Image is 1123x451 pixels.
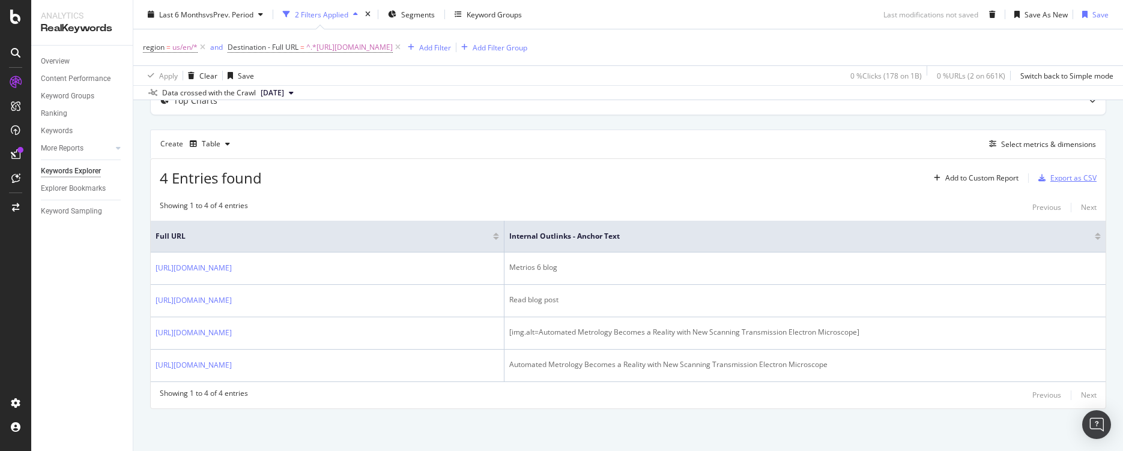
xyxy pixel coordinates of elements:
div: 0 % URLs ( 2 on 661K ) [937,70,1005,80]
a: [URL][DOMAIN_NAME] [156,262,232,274]
span: ^.*[URL][DOMAIN_NAME] [306,39,393,56]
a: Keywords Explorer [41,165,124,178]
div: Keyword Groups [41,90,94,103]
button: Keyword Groups [450,5,527,24]
div: and [210,42,223,52]
button: Switch back to Simple mode [1016,66,1113,85]
span: = [166,42,171,52]
button: Next [1081,200,1097,215]
a: [URL][DOMAIN_NAME] [156,294,232,306]
div: Save [1092,9,1109,19]
div: Content Performance [41,73,110,85]
button: Table [185,134,235,154]
button: Last 6 MonthsvsPrev. Period [143,5,268,24]
span: Internal Outlinks - Anchor Text [509,231,1077,242]
a: Content Performance [41,73,124,85]
button: Add to Custom Report [929,169,1019,188]
div: Keyword Sampling [41,205,102,218]
button: Clear [183,66,217,85]
button: Save [1077,5,1109,24]
div: Export as CSV [1050,173,1097,183]
div: Read blog post [509,294,1101,305]
div: [img.alt=Automated Metrology Becomes a Reality with New Scanning Transmission Electron Microscope] [509,327,1101,338]
button: Add Filter [403,40,451,55]
div: Metrios 6 blog [509,262,1101,273]
div: Switch back to Simple mode [1020,70,1113,80]
button: 2 Filters Applied [278,5,363,24]
div: Next [1081,202,1097,212]
div: Add to Custom Report [945,175,1019,182]
a: Keyword Sampling [41,205,124,218]
span: vs Prev. Period [206,9,253,19]
div: Showing 1 to 4 of 4 entries [160,388,248,402]
div: Save [238,70,254,80]
span: = [300,42,304,52]
div: Analytics [41,10,123,22]
a: [URL][DOMAIN_NAME] [156,327,232,339]
button: Save As New [1009,5,1068,24]
div: Explorer Bookmarks [41,182,106,195]
div: Keywords Explorer [41,165,101,178]
div: Ranking [41,107,67,120]
div: Showing 1 to 4 of 4 entries [160,200,248,215]
button: Previous [1032,388,1061,402]
button: Next [1081,388,1097,402]
button: Export as CSV [1034,169,1097,188]
div: More Reports [41,142,83,155]
div: Last modifications not saved [883,9,978,19]
button: Previous [1032,200,1061,215]
div: Data crossed with the Crawl [162,88,256,98]
span: 4 Entries found [160,168,262,188]
a: Ranking [41,107,124,120]
div: Next [1081,390,1097,400]
div: Overview [41,55,70,68]
span: us/en/* [172,39,198,56]
div: Select metrics & dimensions [1001,139,1096,149]
div: Save As New [1025,9,1068,19]
div: Create [160,134,235,154]
a: More Reports [41,142,112,155]
div: Previous [1032,390,1061,400]
button: [DATE] [256,86,298,100]
span: region [143,42,165,52]
span: Last 6 Months [159,9,206,19]
div: RealKeywords [41,22,123,35]
button: Apply [143,66,178,85]
div: Add Filter [419,42,451,52]
div: Table [202,140,220,148]
span: Full URL [156,231,475,242]
span: Segments [401,9,435,19]
div: Previous [1032,202,1061,212]
button: Segments [383,5,440,24]
div: times [363,8,373,20]
a: Explorer Bookmarks [41,182,124,195]
a: Overview [41,55,124,68]
div: Keywords [41,125,73,137]
div: Open Intercom Messenger [1082,410,1111,439]
span: Destination - Full URL [228,42,298,52]
button: and [210,41,223,53]
span: 2025 Jun. 24th [261,88,284,98]
div: 2 Filters Applied [295,9,348,19]
button: Save [223,66,254,85]
a: [URL][DOMAIN_NAME] [156,359,232,371]
div: Keyword Groups [467,9,522,19]
div: Automated Metrology Becomes a Reality with New Scanning Transmission Electron Microscope [509,359,1101,370]
div: Top Charts [174,95,217,107]
a: Keywords [41,125,124,137]
div: Clear [199,70,217,80]
button: Select metrics & dimensions [984,137,1096,151]
div: Apply [159,70,178,80]
a: Keyword Groups [41,90,124,103]
div: Add Filter Group [473,42,527,52]
div: 0 % Clicks ( 178 on 1B ) [850,70,922,80]
button: Add Filter Group [456,40,527,55]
